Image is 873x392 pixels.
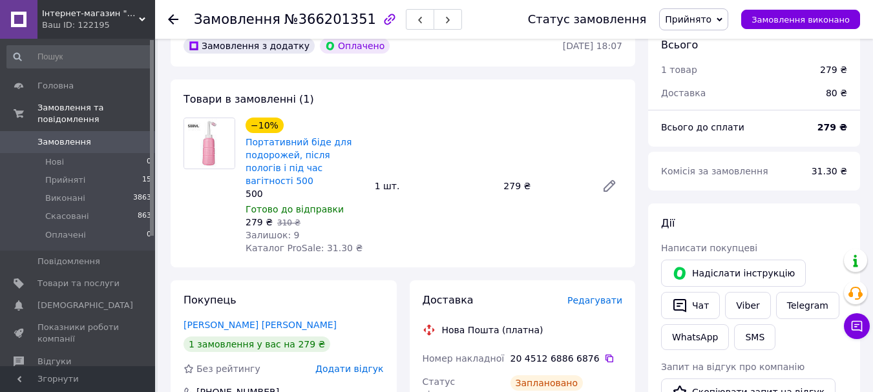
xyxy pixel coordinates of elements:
[315,364,383,374] span: Додати відгук
[37,278,120,289] span: Товари та послуги
[370,177,499,195] div: 1 шт.
[142,174,151,186] span: 15
[510,352,622,365] div: 20 4512 6886 6876
[734,324,775,350] button: SMS
[439,324,547,336] div: Нова Пошта (платна)
[42,19,155,31] div: Ваш ID: 122195
[661,39,698,51] span: Всього
[510,375,584,391] div: Заплановано
[844,313,870,339] button: Чат з покупцем
[818,79,855,107] div: 80 ₴
[776,292,839,319] a: Telegram
[45,211,89,222] span: Скасовані
[168,13,178,26] div: Повернутися назад
[661,243,757,253] span: Написати покупцеві
[820,63,847,76] div: 279 ₴
[284,12,376,27] span: №366201351
[194,12,280,27] span: Замовлення
[246,230,300,240] span: Залишок: 9
[196,364,260,374] span: Без рейтингу
[45,174,85,186] span: Прийняті
[37,136,91,148] span: Замовлення
[528,13,647,26] div: Статус замовлення
[184,38,315,54] div: Замовлення з додатку
[147,156,151,168] span: 0
[423,294,474,306] span: Доставка
[184,320,337,330] a: [PERSON_NAME] [PERSON_NAME]
[752,15,850,25] span: Замовлення виконано
[665,14,711,25] span: Прийнято
[661,88,706,98] span: Доставка
[246,217,273,227] span: 279 ₴
[184,93,314,105] span: Товари в замовленні (1)
[138,211,151,222] span: 863
[184,119,235,168] img: Портативний біде для подорожей, після пологів і під час вагітності 500
[45,229,86,241] span: Оплачені
[596,173,622,199] a: Редагувати
[563,41,622,51] time: [DATE] 18:07
[661,362,805,372] span: Запит на відгук про компанію
[661,166,768,176] span: Комісія за замовлення
[277,218,300,227] span: 310 ₴
[246,187,364,200] div: 500
[498,177,591,195] div: 279 ₴
[246,243,363,253] span: Каталог ProSale: 31.30 ₴
[725,292,770,319] a: Viber
[147,229,151,241] span: 0
[661,260,806,287] button: Надіслати інструкцію
[741,10,860,29] button: Замовлення виконано
[661,65,697,75] span: 1 товар
[246,118,284,133] div: −10%
[184,336,330,352] div: 1 замовлення у вас на 279 ₴
[37,300,133,311] span: [DEMOGRAPHIC_DATA]
[37,102,155,125] span: Замовлення та повідомлення
[246,137,352,186] a: Портативний біде для подорожей, після пологів і під час вагітності 500
[133,192,151,204] span: 3863
[661,292,720,319] button: Чат
[37,80,74,92] span: Головна
[817,122,847,132] b: 279 ₴
[661,122,744,132] span: Всього до сплати
[45,156,64,168] span: Нові
[37,356,71,367] span: Відгуки
[37,256,100,267] span: Повідомлення
[184,294,237,306] span: Покупець
[661,324,729,350] a: WhatsApp
[423,353,505,364] span: Номер накладної
[37,322,120,345] span: Показники роботи компанії
[42,8,139,19] span: Інтернет-магазин "Скарби Сходу" - якісні товари із Японії та Кореї
[567,295,622,305] span: Редагувати
[812,166,847,176] span: 31.30 ₴
[45,192,85,204] span: Виконані
[246,204,344,214] span: Готово до відправки
[320,38,390,54] div: Оплачено
[661,217,675,229] span: Дії
[6,45,153,68] input: Пошук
